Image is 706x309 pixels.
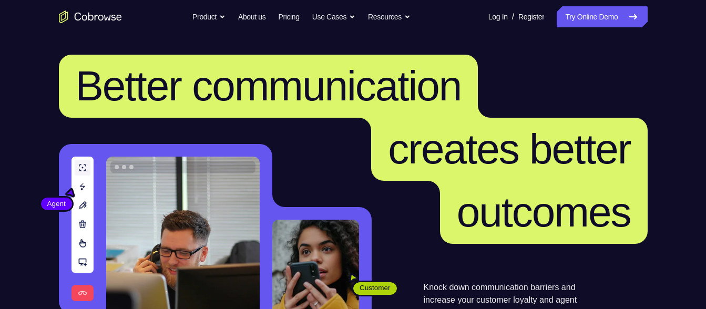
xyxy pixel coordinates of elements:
[457,189,631,235] span: outcomes
[278,6,299,27] a: Pricing
[518,6,544,27] a: Register
[488,6,508,27] a: Log In
[388,126,630,172] span: creates better
[557,6,647,27] a: Try Online Demo
[238,6,265,27] a: About us
[512,11,514,23] span: /
[312,6,355,27] button: Use Cases
[76,63,462,109] span: Better communication
[59,11,122,23] a: Go to the home page
[368,6,411,27] button: Resources
[192,6,226,27] button: Product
